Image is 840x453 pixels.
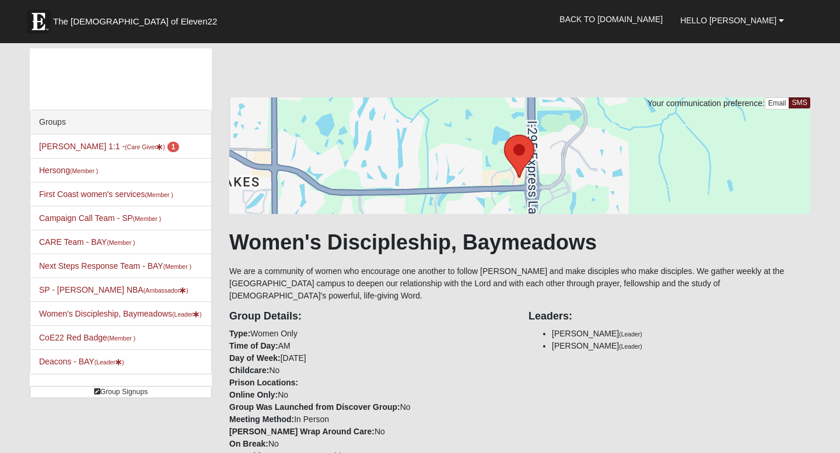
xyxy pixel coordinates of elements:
span: The [DEMOGRAPHIC_DATA] of Eleven22 [53,16,217,27]
small: (Member ) [163,263,191,270]
a: Next Steps Response Team - BAY(Member ) [39,261,191,271]
a: [PERSON_NAME] 1:1 -(Care Giver) 1 [39,142,179,151]
span: Your communication preference: [647,99,765,108]
a: Hersong(Member ) [39,166,98,175]
strong: Group Was Launched from Discover Group: [229,402,400,412]
strong: Online Only: [229,390,278,399]
small: (Leader) [619,343,642,350]
h4: Leaders: [528,310,810,323]
h1: Women's Discipleship, Baymeadows [229,230,810,255]
small: (Member ) [107,239,135,246]
strong: [PERSON_NAME] Wrap Around Care: [229,427,374,436]
strong: Childcare: [229,366,269,375]
a: Group Signups [30,386,212,398]
li: [PERSON_NAME] [552,328,810,340]
small: (Leader ) [172,311,202,318]
span: number of pending members [167,142,180,152]
strong: Time of Day: [229,341,278,350]
strong: Prison Locations: [229,378,298,387]
img: Eleven22 logo [27,10,50,33]
small: (Member ) [107,335,135,342]
a: Back to [DOMAIN_NAME] [551,5,671,34]
small: (Ambassador ) [143,287,188,294]
small: (Member ) [133,215,161,222]
strong: Meeting Method: [229,415,294,424]
strong: Type: [229,329,250,338]
h4: Group Details: [229,310,511,323]
li: [PERSON_NAME] [552,340,810,352]
strong: Day of Week: [229,353,281,363]
a: Women's Discipleship, Baymeadows(Leader) [39,309,202,318]
a: Email [765,97,790,110]
small: (Leader) [619,331,642,338]
a: CoE22 Red Badge(Member ) [39,333,135,342]
a: Deacons - BAY(Leader) [39,357,124,366]
a: SMS [789,97,810,108]
a: Hello [PERSON_NAME] [671,6,793,35]
span: Hello [PERSON_NAME] [680,16,776,25]
small: (Member ) [145,191,173,198]
a: The [DEMOGRAPHIC_DATA] of Eleven22 [21,4,254,33]
a: CARE Team - BAY(Member ) [39,237,135,247]
a: First Coast women's services(Member ) [39,189,173,199]
small: (Care Giver ) [125,143,165,150]
a: Campaign Call Team - SP(Member ) [39,213,161,223]
div: Groups [30,110,211,135]
a: SP - [PERSON_NAME] NBA(Ambassador) [39,285,188,294]
small: (Leader ) [94,359,124,366]
small: (Member ) [70,167,98,174]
